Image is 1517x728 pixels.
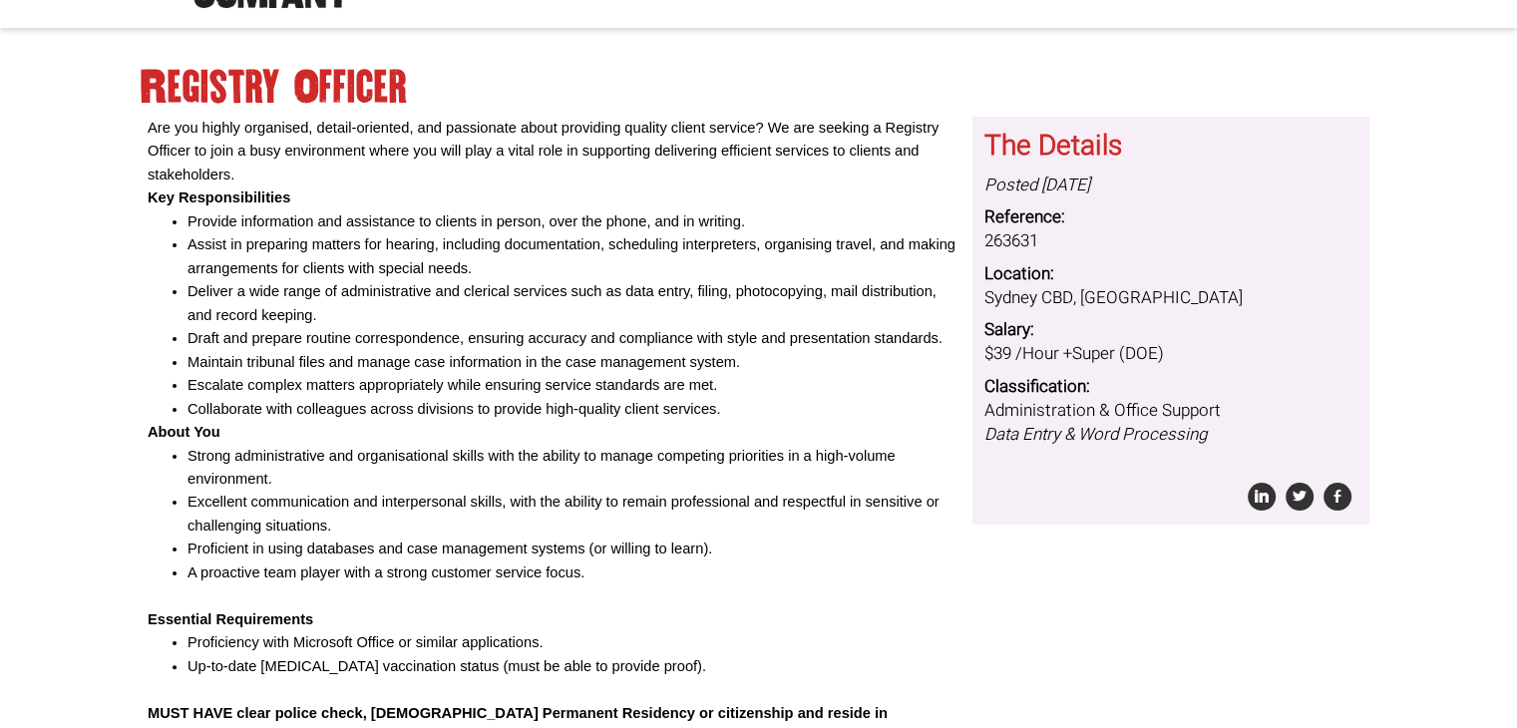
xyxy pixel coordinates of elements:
[188,351,957,374] li: Maintain tribunal files and manage case information in the case management system.
[984,399,1357,448] dd: Administration & Office Support
[984,422,1207,447] i: Data Entry & Word Processing
[141,70,1377,106] h1: Registry Officer
[984,132,1357,163] h3: The Details
[188,210,957,233] li: Provide information and assistance to clients in person, over the phone, and in writing.
[148,611,313,627] b: Essential Requirements
[188,327,957,350] li: Draft and prepare routine correspondence, ensuring accuracy and compliance with style and present...
[148,424,220,440] b: About You
[984,173,1090,197] i: Posted [DATE]
[984,286,1357,310] dd: Sydney CBD, [GEOGRAPHIC_DATA]
[188,561,957,584] li: A proactive team player with a strong customer service focus.
[984,262,1357,286] dt: Location:
[984,342,1357,366] dd: $39 /Hour +Super (DOE)
[188,374,957,397] li: Escalate complex matters appropriately while ensuring service standards are met.
[148,117,957,186] p: Are you highly organised, detail-oriented, and passionate about providing quality client service?...
[188,398,957,421] li: Collaborate with colleagues across divisions to provide high-quality client services.
[188,538,957,560] li: Proficient in using databases and case management systems (or willing to learn).
[188,655,957,678] li: Up-to-date [MEDICAL_DATA] vaccination status (must be able to provide proof).
[148,189,290,205] b: Key Responsibilities
[984,205,1357,229] dt: Reference:
[984,229,1357,253] dd: 263631
[984,318,1357,342] dt: Salary:
[984,375,1357,399] dt: Classification:
[188,445,957,492] li: Strong administrative and organisational skills with the ability to manage competing priorities i...
[188,491,957,538] li: Excellent communication and interpersonal skills, with the ability to remain professional and res...
[188,280,957,327] li: Deliver a wide range of administrative and clerical services such as data entry, filing, photocop...
[188,631,957,654] li: Proficiency with Microsoft Office or similar applications.
[188,233,957,280] li: Assist in preparing matters for hearing, including documentation, scheduling interpreters, organi...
